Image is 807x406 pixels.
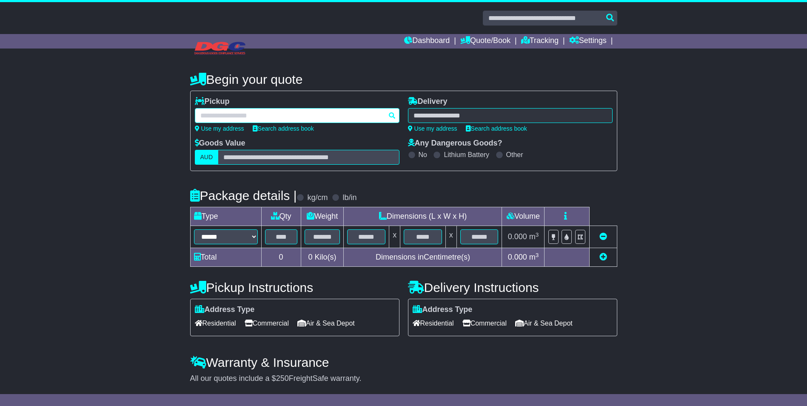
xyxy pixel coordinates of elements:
span: Commercial [462,317,507,330]
a: Settings [569,34,607,49]
td: Dimensions in Centimetre(s) [344,248,502,267]
a: Add new item [599,253,607,261]
span: 0.000 [508,232,527,241]
span: 0.000 [508,253,527,261]
span: Air & Sea Depot [515,317,573,330]
td: Total [190,248,261,267]
h4: Begin your quote [190,72,617,86]
typeahead: Please provide city [195,108,399,123]
a: Use my address [195,125,244,132]
sup: 3 [536,252,539,258]
label: Any Dangerous Goods? [408,139,502,148]
td: x [445,226,456,248]
label: Address Type [413,305,473,315]
td: x [389,226,400,248]
div: All our quotes include a $ FreightSafe warranty. [190,374,617,383]
h4: Delivery Instructions [408,280,617,294]
td: Weight [301,207,344,226]
a: Dashboard [404,34,450,49]
span: Residential [413,317,454,330]
label: Pickup [195,97,230,106]
label: kg/cm [307,193,328,203]
td: Type [190,207,261,226]
h4: Warranty & Insurance [190,355,617,369]
sup: 3 [536,232,539,238]
td: 0 [261,248,301,267]
span: 250 [276,374,289,383]
span: m [529,232,539,241]
h4: Pickup Instructions [190,280,399,294]
a: Use my address [408,125,457,132]
span: 0 [308,253,312,261]
a: Quote/Book [460,34,510,49]
a: Tracking [521,34,559,49]
label: Goods Value [195,139,245,148]
label: Delivery [408,97,448,106]
h4: Package details | [190,189,297,203]
td: Dimensions (L x W x H) [344,207,502,226]
td: Volume [502,207,545,226]
label: Lithium Battery [444,151,489,159]
label: lb/in [342,193,356,203]
td: Kilo(s) [301,248,344,267]
td: Qty [261,207,301,226]
span: m [529,253,539,261]
label: No [419,151,427,159]
span: Residential [195,317,236,330]
a: Search address book [253,125,314,132]
label: AUD [195,150,219,165]
label: Address Type [195,305,255,315]
span: Commercial [245,317,289,330]
span: Air & Sea Depot [297,317,355,330]
label: Other [506,151,523,159]
a: Search address book [466,125,527,132]
a: Remove this item [599,232,607,241]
